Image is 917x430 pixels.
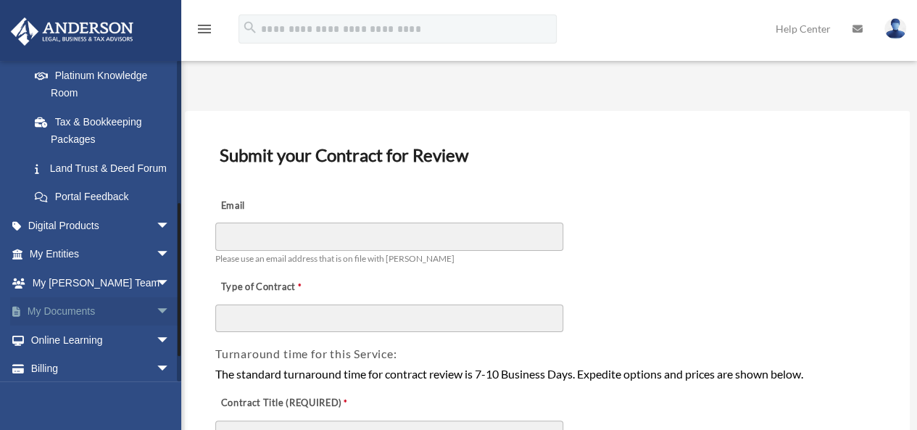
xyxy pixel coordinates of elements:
[215,196,360,216] label: Email
[156,355,185,384] span: arrow_drop_down
[156,240,185,270] span: arrow_drop_down
[10,355,192,384] a: Billingarrow_drop_down
[156,297,185,327] span: arrow_drop_down
[196,20,213,38] i: menu
[20,107,192,154] a: Tax & Bookkeeping Packages
[156,326,185,355] span: arrow_drop_down
[10,297,192,326] a: My Documentsarrow_drop_down
[242,20,258,36] i: search
[215,277,360,297] label: Type of Contract
[20,154,192,183] a: Land Trust & Deed Forum
[214,140,881,170] h3: Submit your Contract for Review
[7,17,138,46] img: Anderson Advisors Platinum Portal
[215,365,879,384] div: The standard turnaround time for contract review is 7-10 Business Days. Expedite options and pric...
[156,211,185,241] span: arrow_drop_down
[215,347,397,360] span: Turnaround time for this Service:
[215,394,360,414] label: Contract Title (REQUIRED)
[20,183,192,212] a: Portal Feedback
[196,25,213,38] a: menu
[156,268,185,298] span: arrow_drop_down
[215,253,455,264] span: Please use an email address that is on file with [PERSON_NAME]
[10,326,192,355] a: Online Learningarrow_drop_down
[10,211,192,240] a: Digital Productsarrow_drop_down
[20,61,192,107] a: Platinum Knowledge Room
[10,240,192,269] a: My Entitiesarrow_drop_down
[884,18,906,39] img: User Pic
[10,268,192,297] a: My [PERSON_NAME] Teamarrow_drop_down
